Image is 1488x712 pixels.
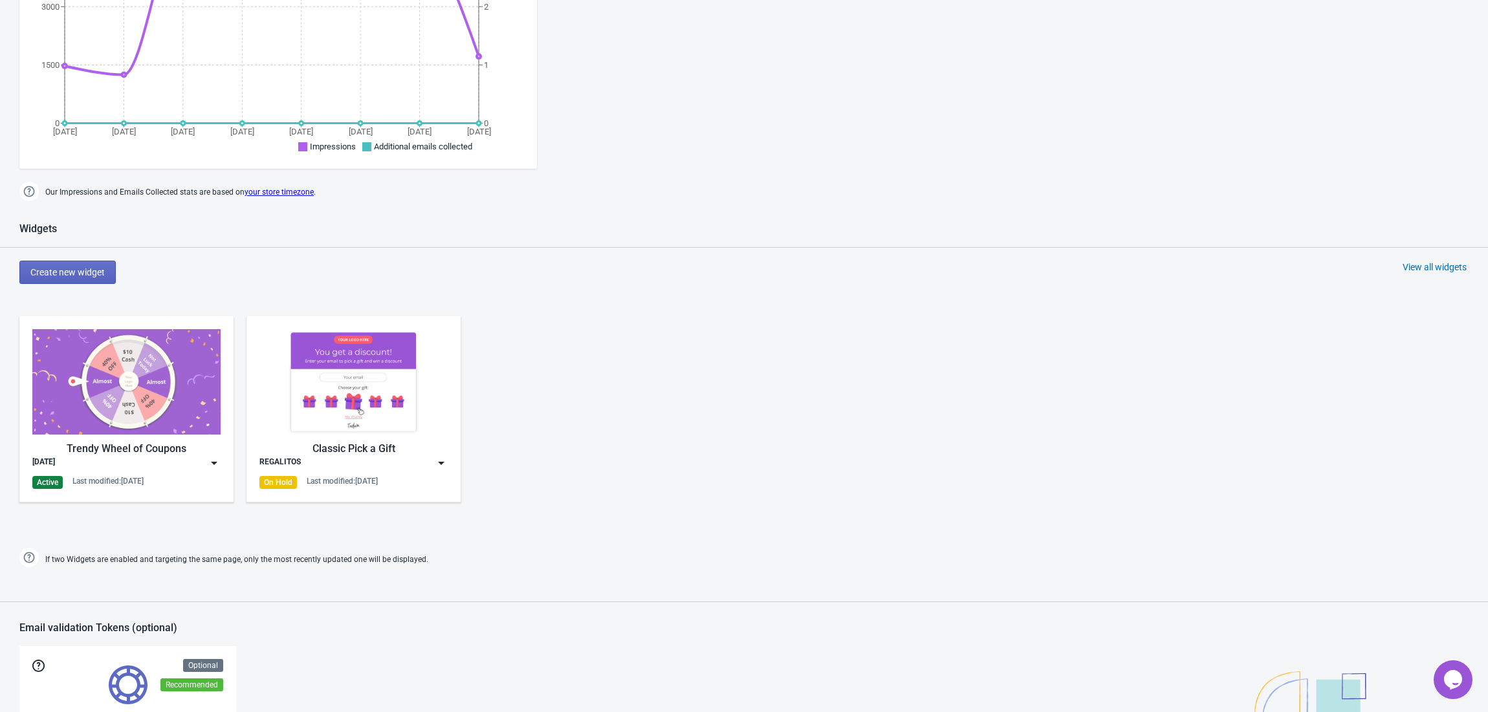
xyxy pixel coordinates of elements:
[32,476,63,489] div: Active
[32,457,55,469] div: [DATE]
[171,127,195,136] tspan: [DATE]
[1403,261,1467,274] div: View all widgets
[109,665,148,704] img: tokens.svg
[41,2,60,12] tspan: 3000
[72,476,144,486] div: Last modified: [DATE]
[112,127,136,136] tspan: [DATE]
[53,127,77,136] tspan: [DATE]
[19,182,39,201] img: help.png
[349,127,373,136] tspan: [DATE]
[45,182,316,203] span: Our Impressions and Emails Collected stats are based on .
[41,60,60,70] tspan: 1500
[259,476,297,489] div: On Hold
[484,2,488,12] tspan: 2
[408,127,432,136] tspan: [DATE]
[19,548,39,567] img: help.png
[259,441,448,457] div: Classic Pick a Gift
[160,678,223,691] div: Recommended
[259,329,448,435] img: gift_game.jpg
[32,441,221,457] div: Trendy Wheel of Coupons
[307,476,378,486] div: Last modified: [DATE]
[435,457,448,469] img: dropdown.png
[374,142,472,151] span: Additional emails collected
[55,118,60,128] tspan: 0
[45,549,428,570] span: If two Widgets are enabled and targeting the same page, only the most recently updated one will b...
[32,329,221,435] img: trendy_game.png
[484,118,488,128] tspan: 0
[289,127,313,136] tspan: [DATE]
[484,60,488,70] tspan: 1
[30,267,105,277] span: Create new widget
[1434,660,1475,699] iframe: chat widget
[183,659,223,672] div: Optional
[208,457,221,469] img: dropdown.png
[230,127,254,136] tspan: [DATE]
[259,457,301,469] div: REGALITOS
[19,261,116,284] button: Create new widget
[310,142,356,151] span: Impressions
[245,188,314,197] a: your store timezone
[467,127,491,136] tspan: [DATE]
